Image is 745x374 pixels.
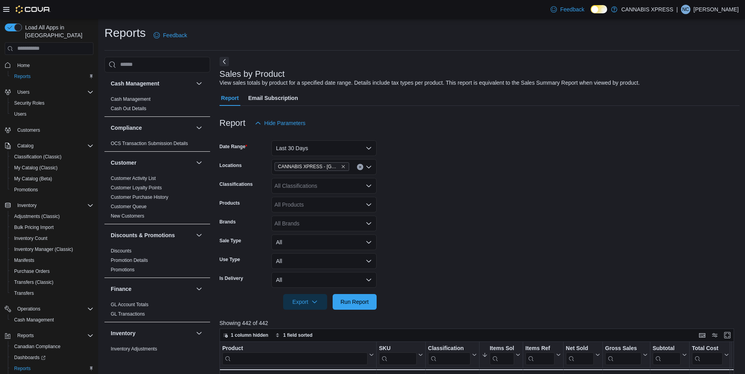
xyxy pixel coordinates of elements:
label: Products [220,200,240,206]
a: Customers [14,125,43,135]
div: Items Ref [525,345,555,352]
span: 1 field sorted [283,332,313,338]
button: 1 field sorted [272,330,316,340]
div: SKU [379,345,417,352]
a: GL Transactions [111,311,145,317]
button: Reports [14,331,37,340]
button: Hide Parameters [252,115,309,131]
a: Classification (Classic) [11,152,65,162]
span: 1 column hidden [231,332,268,338]
button: Reports [8,71,97,82]
div: Customer [104,174,210,224]
span: Customers [14,125,93,135]
button: Catalog [2,140,97,151]
a: Inventory Adjustments [111,346,157,352]
button: My Catalog (Classic) [8,162,97,173]
span: Reports [11,364,93,373]
a: Cash Management [11,315,57,325]
button: Keyboard shortcuts [697,330,707,340]
label: Brands [220,219,236,225]
a: Dashboards [8,352,97,363]
span: Transfers (Classic) [14,279,53,285]
button: Gross Sales [605,345,648,365]
button: 1 column hidden [220,330,271,340]
button: Net Sold [566,345,600,365]
span: Home [14,60,93,70]
button: Transfers (Classic) [8,277,97,288]
span: CANNABIS XPRESS - [GEOGRAPHIC_DATA][PERSON_NAME] ([GEOGRAPHIC_DATA]) [278,163,339,171]
span: Canadian Compliance [11,342,93,351]
button: Purchase Orders [8,266,97,277]
h3: Compliance [111,124,142,132]
button: Compliance [111,124,193,132]
span: My Catalog (Beta) [14,176,52,182]
a: New Customers [111,213,144,219]
span: Reports [17,332,34,339]
span: Users [14,87,93,97]
div: Product [222,345,368,365]
span: Cash Management [14,317,54,323]
div: View sales totals by product for a specified date range. Details include tax types per product. T... [220,79,640,87]
h3: Cash Management [111,80,159,87]
h3: Customer [111,159,136,167]
div: Nathan Chan [681,5,690,14]
a: Reports [11,364,34,373]
label: Is Delivery [220,275,243,281]
span: Reports [11,72,93,81]
button: Finance [111,285,193,293]
a: Cash Management [111,96,150,102]
a: OCS Transaction Submission Details [111,141,188,146]
div: Gross Sales [605,345,641,365]
span: GL Account Totals [111,301,148,308]
h3: Finance [111,285,132,293]
button: All [271,234,377,250]
span: Operations [14,304,93,314]
button: Users [14,87,33,97]
a: My Catalog (Beta) [11,174,55,183]
button: Promotions [8,184,97,195]
button: Next [220,57,229,66]
button: Open list of options [366,220,372,227]
div: Gross Sales [605,345,641,352]
button: Canadian Compliance [8,341,97,352]
span: Inventory [14,201,93,210]
span: Customer Loyalty Points [111,185,162,191]
span: Promotions [14,187,38,193]
label: Date Range [220,143,247,150]
button: Last 30 Days [271,140,377,156]
button: Inventory [111,329,193,337]
a: Purchase Orders [11,267,53,276]
a: Feedback [547,2,587,17]
label: Sale Type [220,238,241,244]
button: Bulk Pricing Import [8,222,97,233]
button: Users [2,87,97,98]
img: Cova [16,5,51,13]
div: Subtotal [653,345,681,365]
label: Locations [220,162,242,169]
a: Promotions [111,267,135,272]
button: Classification [428,345,477,365]
div: Compliance [104,139,210,151]
span: Export [288,294,322,310]
a: Home [14,61,33,70]
h3: Sales by Product [220,69,285,79]
span: New Customers [111,213,144,219]
button: Enter fullscreen [723,330,732,340]
span: Users [11,109,93,119]
button: Home [2,60,97,71]
button: Total Cost [692,345,729,365]
div: SKU URL [379,345,417,365]
button: Items Sold [482,345,520,365]
p: CANNABIS XPRESS [621,5,673,14]
span: Security Roles [14,100,44,106]
button: Manifests [8,255,97,266]
span: Inventory [17,202,37,209]
span: OCS Transaction Submission Details [111,140,188,147]
a: Feedback [150,27,190,43]
button: Finance [194,284,204,294]
button: Items Ref [525,345,561,365]
span: Run Report [340,298,369,306]
label: Classifications [220,181,253,187]
a: Manifests [11,256,37,265]
span: Dark Mode [591,13,591,14]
